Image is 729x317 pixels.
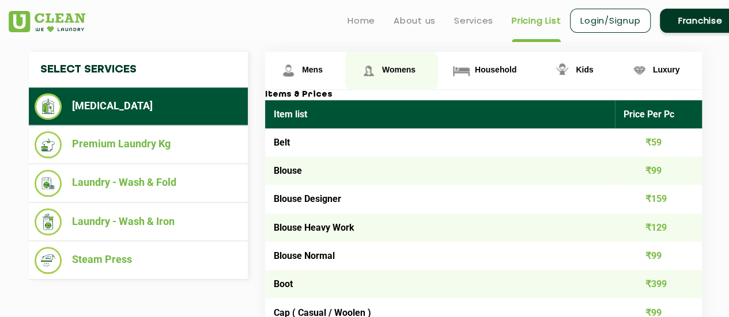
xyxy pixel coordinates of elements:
[302,65,323,74] span: Mens
[615,100,702,128] th: Price Per Pc
[265,156,615,185] td: Blouse
[615,185,702,213] td: ₹159
[347,14,375,28] a: Home
[512,14,561,28] a: Pricing List
[35,247,242,274] li: Steam Press
[615,242,702,270] td: ₹99
[570,9,651,33] a: Login/Signup
[629,60,649,81] img: Luxury
[451,60,471,81] img: Household
[615,128,702,156] td: ₹59
[35,93,62,120] img: Dry Cleaning
[265,242,615,270] td: Blouse Normal
[35,247,62,274] img: Steam Press
[265,270,615,298] td: Boot
[9,11,85,32] img: UClean Laundry and Dry Cleaning
[653,65,680,74] span: Luxury
[454,14,493,28] a: Services
[35,131,242,158] li: Premium Laundry Kg
[265,213,615,242] td: Blouse Heavy Work
[265,185,615,213] td: Blouse Designer
[358,60,379,81] img: Womens
[615,213,702,242] td: ₹129
[382,65,416,74] span: Womens
[394,14,436,28] a: About us
[35,93,242,120] li: [MEDICAL_DATA]
[475,65,516,74] span: Household
[35,208,62,235] img: Laundry - Wash & Iron
[35,170,242,197] li: Laundry - Wash & Fold
[278,60,299,81] img: Mens
[576,65,593,74] span: Kids
[615,156,702,185] td: ₹99
[35,170,62,197] img: Laundry - Wash & Fold
[29,52,248,87] h4: Select Services
[615,270,702,298] td: ₹399
[35,131,62,158] img: Premium Laundry Kg
[265,128,615,156] td: Belt
[265,90,702,100] h3: Items & Prices
[35,208,242,235] li: Laundry - Wash & Iron
[265,100,615,128] th: Item list
[552,60,572,81] img: Kids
